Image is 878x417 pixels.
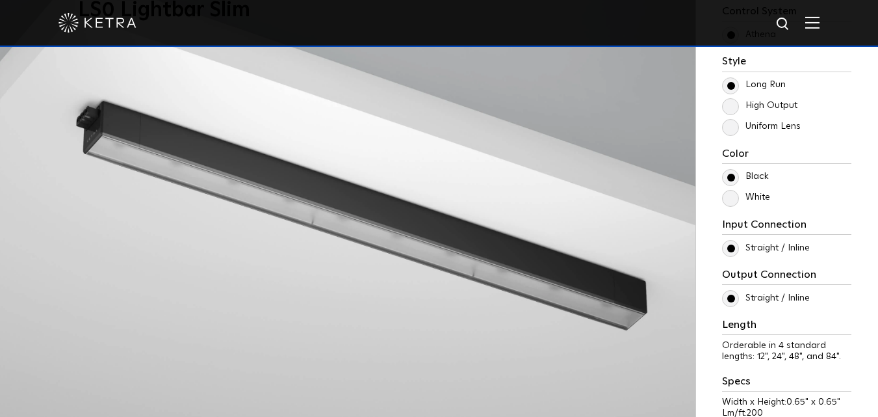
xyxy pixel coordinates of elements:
[722,269,851,285] h3: Output Connection
[722,319,851,335] h3: Length
[722,100,797,111] label: High Output
[722,243,810,254] label: Straight / Inline
[722,219,851,235] h3: Input Connection
[722,148,851,164] h3: Color
[722,397,851,408] p: Width x Height:
[722,55,851,72] h3: Style
[722,192,770,203] label: White
[805,16,820,29] img: Hamburger%20Nav.svg
[722,171,769,182] label: Black
[58,13,136,33] img: ketra-logo-2019-white
[786,397,840,407] span: 0.65" x 0.65"
[722,375,851,392] h3: Specs
[722,341,841,361] span: Orderable in 4 standard lengths: 12", 24", 48", and 84".
[722,121,801,132] label: Uniform Lens
[722,293,810,304] label: Straight / Inline
[775,16,792,33] img: search icon
[722,79,786,90] label: Long Run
